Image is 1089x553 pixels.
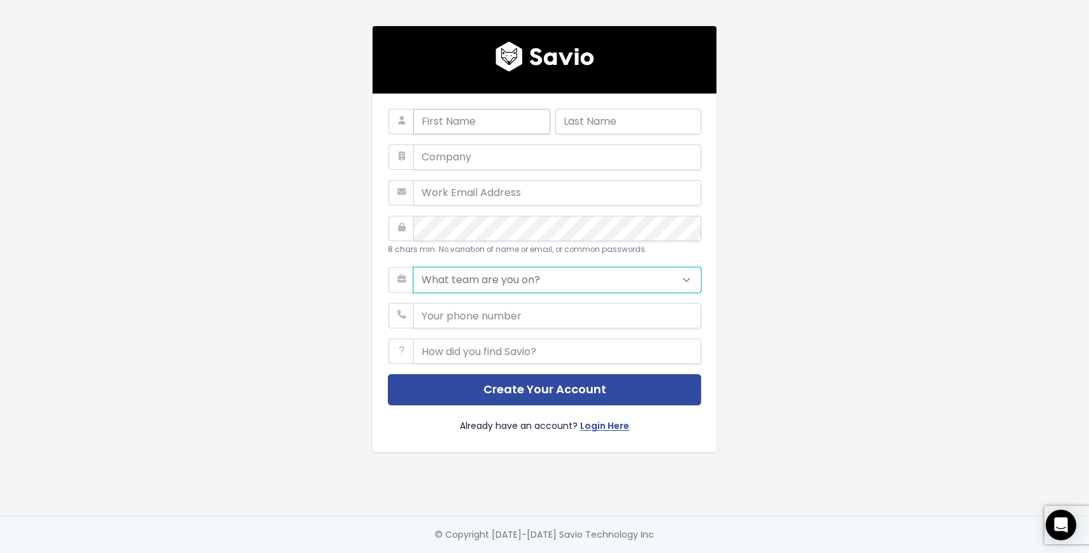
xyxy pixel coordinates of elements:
[413,109,550,134] input: First Name
[388,374,701,405] button: Create Your Account
[388,244,647,255] small: 8 chars min. No variation of name or email, or common passwords.
[413,339,701,364] input: How did you find Savio?
[435,527,654,543] div: © Copyright [DATE]-[DATE] Savio Technology Inc
[413,180,701,206] input: Work Email Address
[495,41,594,72] img: logo600x187.a314fd40982d.png
[555,109,701,134] input: Last Name
[580,418,629,437] a: Login Here
[1046,510,1076,540] div: Open Intercom Messenger
[413,144,701,170] input: Company
[388,405,701,437] div: Already have an account?
[413,303,701,328] input: Your phone number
